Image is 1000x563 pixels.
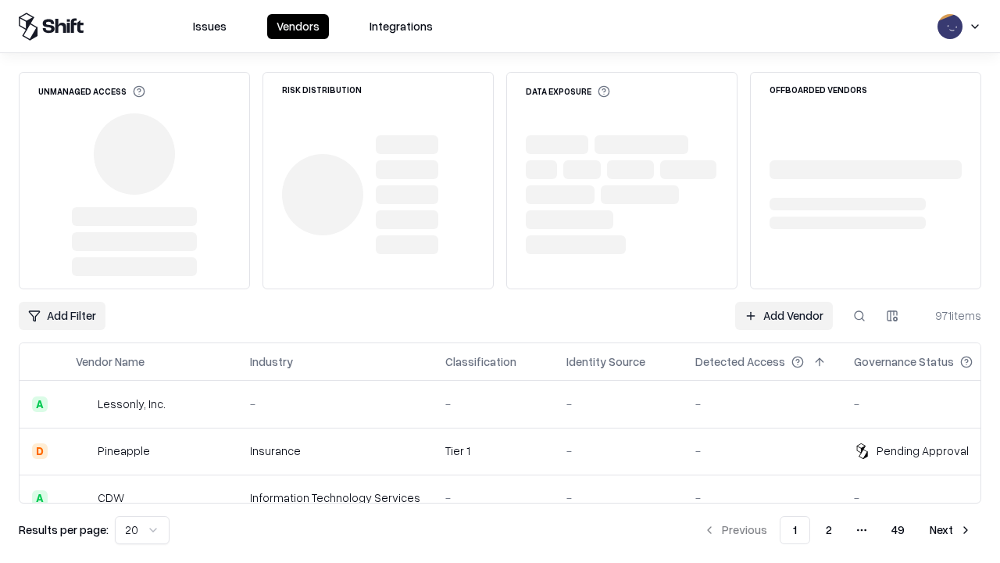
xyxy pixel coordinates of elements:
div: - [854,396,998,412]
div: Data Exposure [526,85,610,98]
img: Pineapple [76,443,91,459]
div: Risk Distribution [282,85,362,94]
div: CDW [98,489,124,506]
div: Detected Access [695,353,785,370]
button: Add Filter [19,302,105,330]
div: - [566,396,670,412]
div: A [32,396,48,412]
button: 2 [813,516,845,544]
div: - [566,443,670,459]
div: Governance Status [854,353,954,370]
div: Identity Source [566,353,645,370]
p: Results per page: [19,522,109,538]
div: - [854,489,998,506]
nav: pagination [694,516,981,544]
div: A [32,490,48,506]
div: 971 items [919,307,981,324]
div: Offboarded Vendors [770,85,867,94]
button: Integrations [360,14,442,39]
button: 49 [879,516,917,544]
div: D [32,443,48,459]
div: - [250,396,420,412]
div: - [695,489,829,506]
div: Pending Approval [877,443,969,459]
div: Classification [445,353,516,370]
div: Industry [250,353,293,370]
img: CDW [76,490,91,506]
div: Vendor Name [76,353,145,370]
div: - [695,396,829,412]
button: Issues [184,14,236,39]
img: Lessonly, Inc. [76,396,91,412]
div: Unmanaged Access [38,85,145,98]
div: Insurance [250,443,420,459]
div: - [695,443,829,459]
div: Lessonly, Inc. [98,396,166,412]
button: 1 [780,516,810,544]
div: Information Technology Services [250,489,420,506]
div: Tier 1 [445,443,541,459]
button: Next [920,516,981,544]
button: Vendors [267,14,329,39]
div: - [566,489,670,506]
div: - [445,396,541,412]
div: Pineapple [98,443,150,459]
div: - [445,489,541,506]
a: Add Vendor [735,302,833,330]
